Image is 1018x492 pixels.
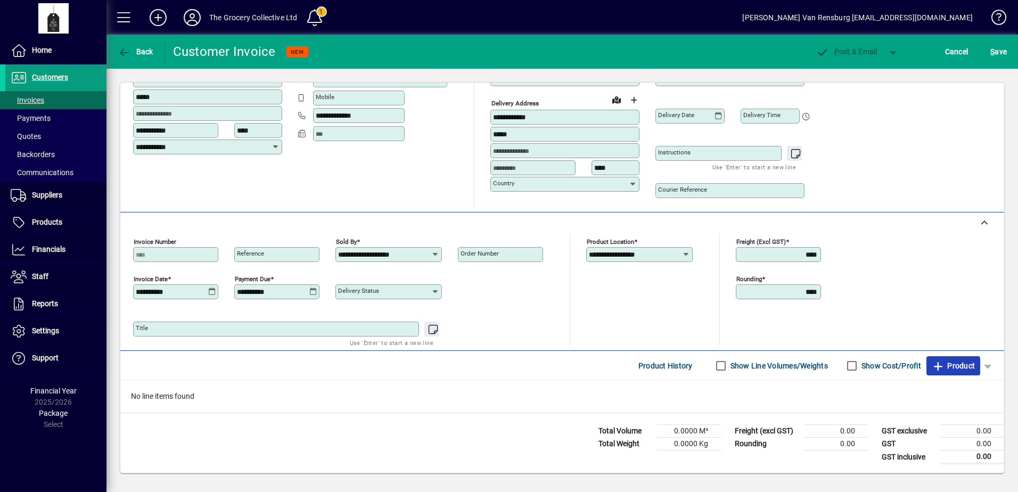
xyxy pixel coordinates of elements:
[141,8,175,27] button: Add
[804,438,868,450] td: 0.00
[32,46,52,54] span: Home
[5,109,106,127] a: Payments
[729,425,804,438] td: Freight (excl GST)
[988,42,1009,61] button: Save
[11,150,55,159] span: Backorders
[876,450,940,464] td: GST inclusive
[742,9,973,26] div: [PERSON_NAME] Van Rensburg [EMAIL_ADDRESS][DOMAIN_NAME]
[593,438,657,450] td: Total Weight
[834,47,839,56] span: P
[810,42,883,61] button: Post & Email
[32,218,62,226] span: Products
[316,93,334,101] mat-label: Mobile
[804,425,868,438] td: 0.00
[5,37,106,64] a: Home
[30,387,77,395] span: Financial Year
[926,356,980,375] button: Product
[235,275,270,283] mat-label: Payment due
[657,425,721,438] td: 0.0000 M³
[118,47,153,56] span: Back
[5,318,106,345] a: Settings
[120,380,1004,413] div: No line items found
[136,324,148,332] mat-label: Title
[657,438,721,450] td: 0.0000 Kg
[39,409,68,417] span: Package
[743,111,781,119] mat-label: Delivery time
[11,168,73,177] span: Communications
[336,238,357,245] mat-label: Sold by
[338,287,379,294] mat-label: Delivery status
[736,275,762,283] mat-label: Rounding
[728,360,828,371] label: Show Line Volumes/Weights
[5,91,106,109] a: Invoices
[5,209,106,236] a: Products
[11,132,41,141] span: Quotes
[859,360,921,371] label: Show Cost/Profit
[945,43,968,60] span: Cancel
[209,9,298,26] div: The Grocery Collective Ltd
[932,357,975,374] span: Product
[729,438,804,450] td: Rounding
[587,238,634,245] mat-label: Product location
[658,111,694,119] mat-label: Delivery date
[106,42,165,61] app-page-header-button: Back
[5,163,106,182] a: Communications
[940,438,1004,450] td: 0.00
[712,161,796,173] mat-hint: Use 'Enter' to start a new line
[876,425,940,438] td: GST exclusive
[658,186,707,193] mat-label: Courier Reference
[493,179,514,187] mat-label: Country
[990,43,1007,60] span: ave
[593,425,657,438] td: Total Volume
[291,48,304,55] span: NEW
[32,245,65,253] span: Financials
[983,2,1005,37] a: Knowledge Base
[32,272,48,281] span: Staff
[32,73,68,81] span: Customers
[940,425,1004,438] td: 0.00
[11,114,51,122] span: Payments
[134,275,168,283] mat-label: Invoice date
[940,450,1004,464] td: 0.00
[175,8,209,27] button: Profile
[990,47,995,56] span: S
[11,96,44,104] span: Invoices
[32,326,59,335] span: Settings
[5,264,106,290] a: Staff
[32,354,59,362] span: Support
[658,149,691,156] mat-label: Instructions
[115,42,156,61] button: Back
[5,291,106,317] a: Reports
[461,250,499,257] mat-label: Order number
[638,357,693,374] span: Product History
[32,299,58,308] span: Reports
[134,238,176,245] mat-label: Invoice number
[5,182,106,209] a: Suppliers
[634,356,697,375] button: Product History
[876,438,940,450] td: GST
[736,238,786,245] mat-label: Freight (excl GST)
[5,127,106,145] a: Quotes
[32,191,62,199] span: Suppliers
[5,145,106,163] a: Backorders
[816,47,877,56] span: ost & Email
[237,250,264,257] mat-label: Reference
[608,91,625,108] a: View on map
[350,337,433,349] mat-hint: Use 'Enter' to start a new line
[5,236,106,263] a: Financials
[5,345,106,372] a: Support
[625,92,642,109] button: Choose address
[942,42,971,61] button: Cancel
[173,43,276,60] div: Customer Invoice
